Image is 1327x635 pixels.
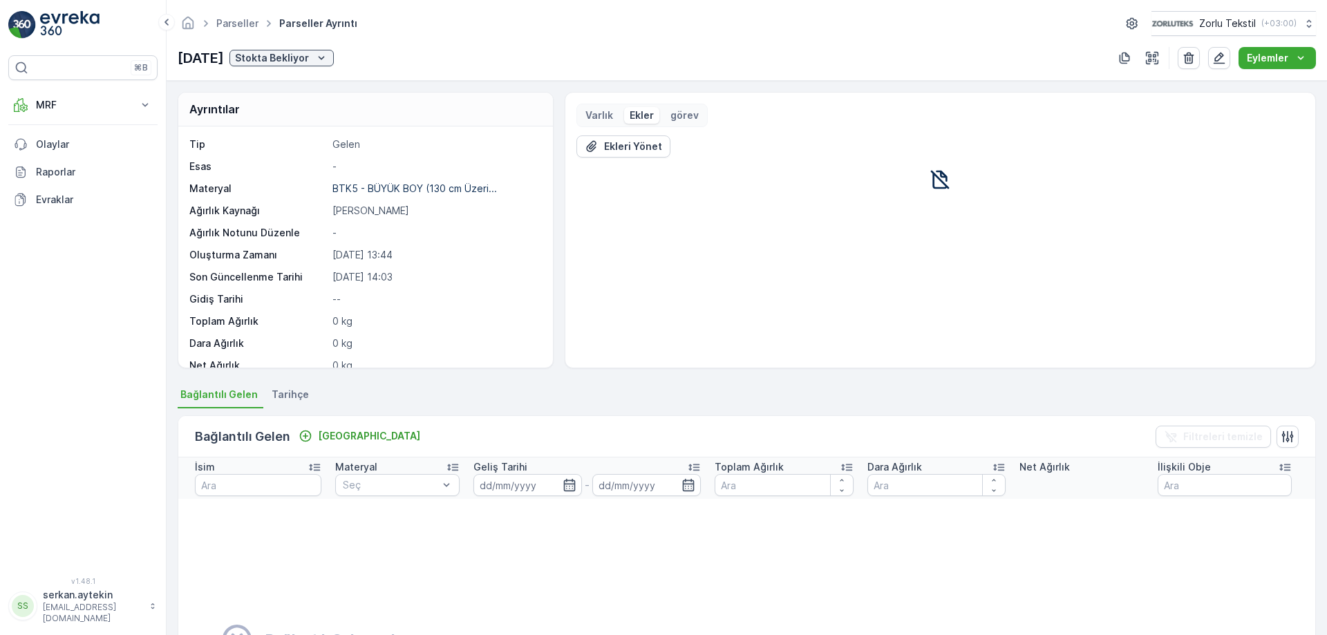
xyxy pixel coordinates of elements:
[332,270,538,284] p: [DATE] 14:03
[332,204,538,218] p: [PERSON_NAME]
[8,158,158,186] a: Raporlar
[178,48,224,68] p: [DATE]
[473,474,582,496] input: dd/mm/yyyy
[229,50,334,66] button: Stokta Bekliyor
[1158,474,1292,496] input: Ara
[8,131,158,158] a: Olaylar
[670,108,699,122] p: görev
[189,337,327,350] p: Dara Ağırlık
[1156,426,1271,448] button: Filtreleri temizle
[189,204,327,218] p: Ağırlık Kaynağı
[36,165,152,179] p: Raporlar
[630,108,654,122] p: Ekler
[12,595,34,617] div: SS
[1019,460,1070,474] p: Net Ağırlık
[332,314,538,328] p: 0 kg
[332,292,538,306] p: --
[40,11,100,39] img: logo_light-DOdMpM7g.png
[293,428,426,444] button: Bağla
[195,474,321,496] input: Ara
[189,182,327,196] p: Materyal
[36,138,152,151] p: Olaylar
[867,460,922,474] p: Dara Ağırlık
[8,91,158,119] button: MRF
[36,193,152,207] p: Evraklar
[216,17,258,29] a: Parseller
[585,108,613,122] p: Varlık
[318,429,420,443] p: [GEOGRAPHIC_DATA]
[592,474,701,496] input: dd/mm/yyyy
[189,270,327,284] p: Son Güncellenme Tarihi
[189,138,327,151] p: Tip
[332,182,497,194] p: BTK5 - BÜYÜK BOY (130 cm Üzeri...
[276,17,360,30] span: Parseller ayrıntı
[189,160,327,173] p: Esas
[8,588,158,624] button: SSserkan.aytekin[EMAIL_ADDRESS][DOMAIN_NAME]
[180,388,258,401] span: Bağlantılı Gelen
[1261,18,1297,29] p: ( +03:00 )
[1151,11,1316,36] button: Zorlu Tekstil(+03:00)
[715,474,853,496] input: Ara
[8,11,36,39] img: logo
[189,226,327,240] p: Ağırlık Notunu Düzenle
[867,474,1006,496] input: Ara
[1183,430,1263,444] p: Filtreleri temizle
[332,226,538,240] p: -
[1158,460,1211,474] p: İlişkili Obje
[272,388,309,401] span: Tarihçe
[189,248,327,262] p: Oluşturma Zamanı
[585,477,590,493] p: -
[195,427,290,446] p: Bağlantılı Gelen
[332,337,538,350] p: 0 kg
[180,21,196,32] a: Ana Sayfa
[1199,17,1256,30] p: Zorlu Tekstil
[235,51,309,65] p: Stokta Bekliyor
[335,460,377,474] p: Materyal
[189,101,240,117] p: Ayrıntılar
[189,359,327,372] p: Net Ağırlık
[195,460,215,474] p: İsim
[604,140,662,153] p: Ekleri Yönet
[1239,47,1316,69] button: Eylemler
[8,186,158,214] a: Evraklar
[576,135,670,158] button: Ekleri Yönet
[332,160,538,173] p: -
[332,248,538,262] p: [DATE] 13:44
[43,588,142,602] p: serkan.aytekin
[332,359,538,372] p: 0 kg
[189,292,327,306] p: Gidiş Tarihi
[189,314,327,328] p: Toplam Ağırlık
[134,62,148,73] p: ⌘B
[36,98,130,112] p: MRF
[343,478,438,492] p: Seç
[43,602,142,624] p: [EMAIL_ADDRESS][DOMAIN_NAME]
[332,138,538,151] p: Gelen
[473,460,527,474] p: Geliş Tarihi
[1247,51,1288,65] p: Eylemler
[8,577,158,585] span: v 1.48.1
[1151,16,1194,31] img: 6-1-9-3_wQBzyll.png
[715,460,784,474] p: Toplam Ağırlık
